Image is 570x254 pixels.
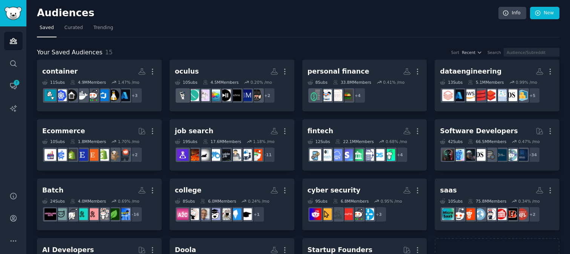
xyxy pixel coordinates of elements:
[442,208,454,220] img: microsaas
[251,80,272,85] div: 0.20 % /mo
[506,89,517,101] img: datascience
[524,147,540,163] div: + 34
[70,80,106,85] div: 4.9M Members
[516,149,528,161] img: MobileAppDevelopers
[170,60,294,111] a: oculus10Subs4.5MMembers0.20% /mo+2MetaReferralsbeatmatchmakerTechnoDJsOculusQuest2OculusQuestVive...
[352,208,363,220] img: sysadmin
[373,149,385,161] img: projectstartups
[440,67,501,76] div: dataengineering
[175,80,198,85] div: 10 Sub s
[87,149,98,161] img: Etsy
[177,89,188,101] img: oculus
[42,67,78,76] div: container
[118,208,130,220] img: anxiety_support
[37,179,162,230] a: Batch24Subs4.0MMembers0.69% /mo+16anxiety_supportAnxietyDepressionsocialanxietyAnxietyhelpadhd_an...
[240,208,252,220] img: UniUK
[524,88,540,103] div: + 5
[118,89,130,101] img: AZURE
[383,80,405,85] div: 0.41 % /mo
[381,199,402,204] div: 0.95 % /mo
[42,139,65,144] div: 10 Sub s
[44,89,56,101] img: opensource
[371,206,387,222] div: + 3
[453,149,464,161] img: artificial
[76,149,88,161] img: EtsySellers
[87,208,98,220] img: Anxietyhelp
[504,48,559,57] input: Audience/Subreddit
[4,77,23,95] a: 7
[506,149,517,161] img: dataisbeautiful
[524,206,540,222] div: + 2
[198,208,210,220] img: CollegeMemes
[440,186,457,195] div: saas
[442,149,454,161] img: aipromptprogramming
[37,48,103,57] span: Your Saved Audiences
[55,149,67,161] img: ecommercemarketing
[87,89,98,101] img: sysadmin
[333,80,371,85] div: 33.8M Members
[495,89,507,101] img: AzureDataPlatforms
[259,147,275,163] div: + 11
[108,149,120,161] img: dropship
[341,149,353,161] img: stripe
[108,89,120,101] img: linux
[331,208,342,220] img: hacking
[219,149,231,161] img: InsideJob
[498,7,526,20] a: Info
[308,186,360,195] div: cyber security
[175,186,202,195] div: college
[310,89,321,101] img: FinancialPlanning
[253,139,274,144] div: 1.18 % /mo
[42,126,85,136] div: Ecommerce
[468,80,504,85] div: 5.1M Members
[474,149,486,161] img: datascience
[331,89,342,101] img: BigBudgetBrides
[518,139,540,144] div: 0.47 % /mo
[44,208,56,220] img: aucklandeats
[13,80,20,85] span: 7
[463,149,475,161] img: singularity
[302,119,427,171] a: fintech12Subs22.1MMembers0.68% /mo+4MakeMoneyprojectstartupsPaymentProcessingFintechARstripeSaaSB...
[42,80,65,85] div: 11 Sub s
[127,206,142,222] div: + 16
[451,50,460,55] div: Sort
[219,208,231,220] img: scholarships
[37,60,162,111] a: container11Subs4.9MMembers1.47% /mo+3AZURElinuxazuredevopssysadmindockerselfhostedkubernetesopens...
[335,139,374,144] div: 22.1M Members
[516,208,528,220] img: nfl
[249,206,265,222] div: + 1
[177,208,188,220] img: ApplyingToCollege
[42,199,65,204] div: 24 Sub s
[333,199,369,204] div: 6.8M Members
[350,88,366,103] div: + 4
[200,199,236,204] div: 6.0M Members
[187,208,199,220] img: college
[308,67,369,76] div: personal finance
[62,22,86,37] a: Curated
[484,149,496,161] img: dataengineering
[341,89,353,101] img: budgetfood
[440,139,463,144] div: 42 Sub s
[462,50,475,55] span: Recent
[97,89,109,101] img: azuredevops
[118,139,139,144] div: 1.70 % /mo
[310,208,321,220] img: cybersecurity
[170,119,294,171] a: job search19Subs17.6MMembers1.18% /mo+11AccountingJobSearchBuddiesJobFairInsideJobRemoteJobSearch...
[484,208,496,220] img: politics
[203,80,239,85] div: 4.5M Members
[383,149,395,161] img: MakeMoney
[198,89,210,101] img: OculusQuest
[37,119,162,171] a: Ecommerce10Subs1.8MMembers1.70% /mo+2ecommercedropshipshopifyEtsyEtsySellersreviewmyshopifyecomme...
[66,89,77,101] img: selfhosted
[530,7,559,20] a: New
[175,139,198,144] div: 19 Sub s
[435,119,559,171] a: Software Developers42Subs66.5MMembers0.47% /mo+34MobileAppDevelopersdataisbeautifulDataSciencePro...
[70,199,106,204] div: 4.0M Members
[37,7,498,19] h2: Audiences
[127,147,142,163] div: + 2
[435,179,559,230] a: saas10Subs75.8MMembers0.34% /mo+2nflbengalsBreakingNews24hrpoliticsnewssportssalesmicrosaas
[44,149,56,161] img: ecommerce_growth
[308,80,328,85] div: 8 Sub s
[259,88,275,103] div: + 2
[93,25,113,31] span: Trending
